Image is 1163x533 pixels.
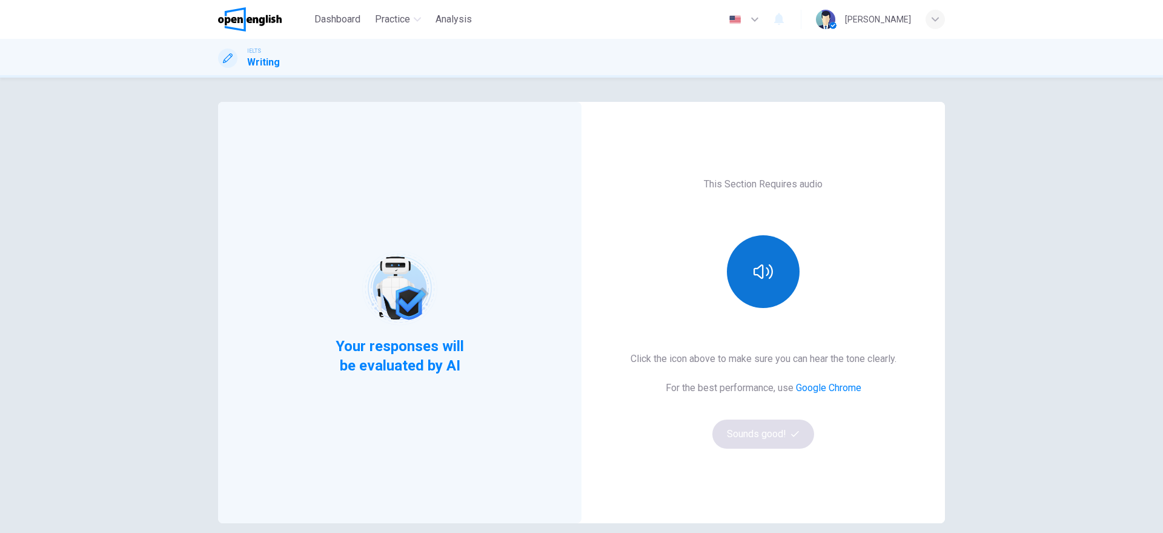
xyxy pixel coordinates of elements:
span: Practice [375,12,410,27]
span: Analysis [436,12,472,27]
span: IELTS [247,47,261,55]
h6: Click the icon above to make sure you can hear the tone clearly. [631,352,896,366]
a: Google Chrome [796,382,861,394]
div: [PERSON_NAME] [845,12,911,27]
img: OpenEnglish logo [218,7,282,32]
h6: For the best performance, use [666,381,861,395]
button: Practice [370,8,426,30]
button: Dashboard [310,8,365,30]
h6: This Section Requires audio [704,177,823,192]
span: Your responses will be evaluated by AI [326,337,474,375]
img: en [727,15,743,24]
button: Analysis [431,8,477,30]
a: OpenEnglish logo [218,7,310,32]
span: Dashboard [314,12,360,27]
img: robot icon [361,250,438,327]
h1: Writing [247,55,280,70]
img: Profile picture [816,10,835,29]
